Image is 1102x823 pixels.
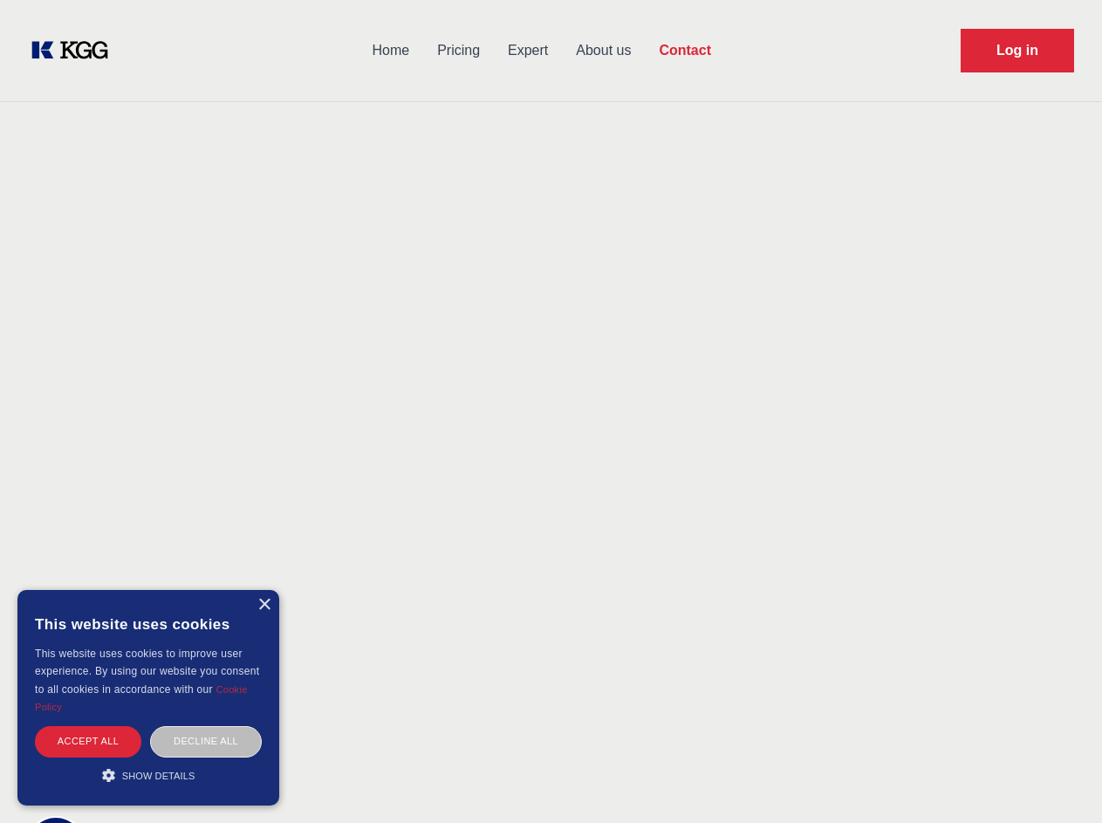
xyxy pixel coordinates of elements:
a: KOL Knowledge Platform: Talk to Key External Experts (KEE) [28,37,122,65]
a: Contact [645,28,725,73]
a: Request Demo [961,29,1074,72]
div: Accept all [35,726,141,757]
a: Expert [494,28,562,73]
div: Show details [35,766,262,784]
a: Pricing [423,28,494,73]
a: Home [358,28,423,73]
span: Show details [122,771,195,781]
span: This website uses cookies to improve user experience. By using our website you consent to all coo... [35,648,259,696]
div: Decline all [150,726,262,757]
div: This website uses cookies [35,603,262,645]
div: Close [257,599,270,612]
a: About us [562,28,645,73]
iframe: Chat Widget [1015,739,1102,823]
a: Cookie Policy [35,684,248,712]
